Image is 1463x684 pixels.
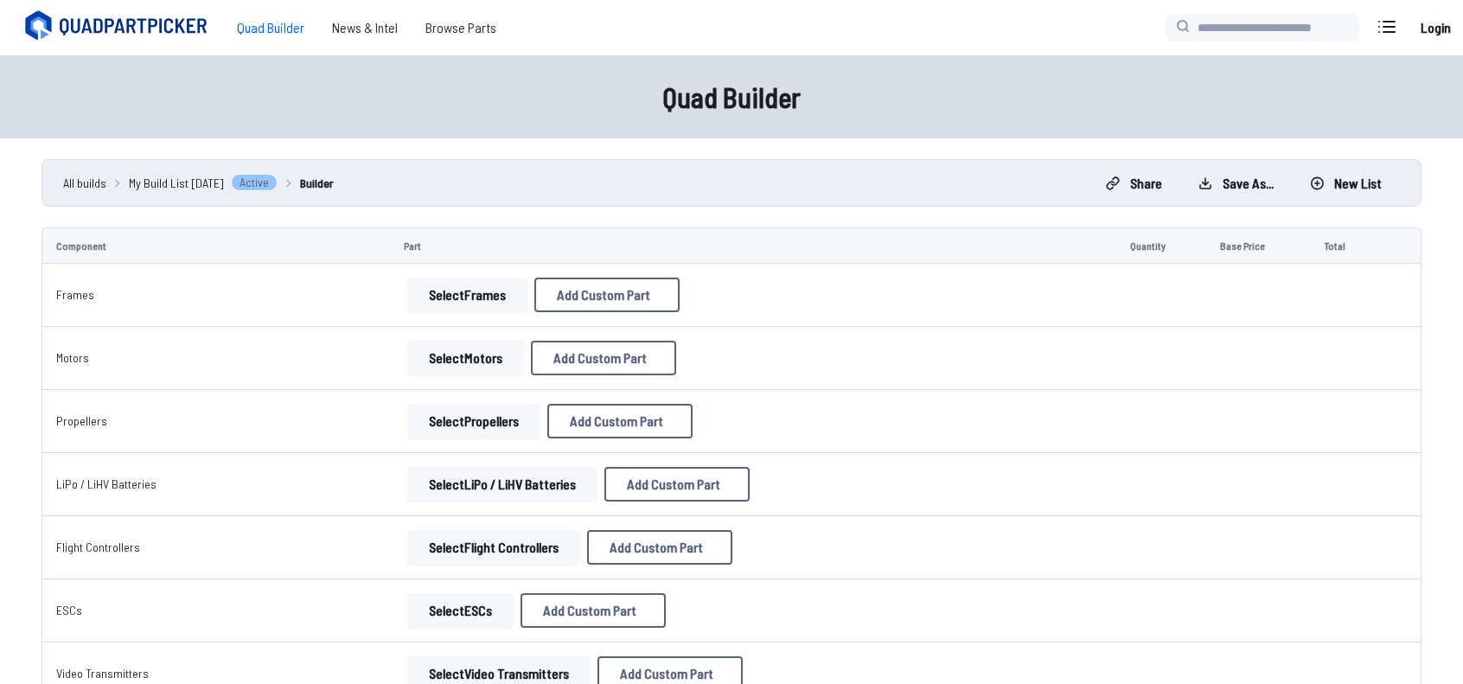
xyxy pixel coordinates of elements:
[547,404,693,438] button: Add Custom Part
[407,404,540,438] button: SelectPropellers
[557,288,650,302] span: Add Custom Part
[627,477,720,491] span: Add Custom Part
[531,341,676,375] button: Add Custom Part
[231,174,278,191] span: Active
[534,278,680,312] button: Add Custom Part
[1116,227,1206,264] td: Quantity
[223,10,318,45] a: Quad Builder
[404,404,544,438] a: SelectPropellers
[56,413,107,428] a: Propellers
[129,174,224,192] span: My Build List [DATE]
[318,10,412,45] a: News & Intel
[604,467,750,502] button: Add Custom Part
[56,476,157,491] a: LiPo / LiHV Batteries
[620,667,713,681] span: Add Custom Part
[56,287,94,302] a: Frames
[390,227,1116,264] td: Part
[42,227,390,264] td: Component
[610,540,703,554] span: Add Custom Part
[178,76,1285,118] h1: Quad Builder
[129,174,278,192] a: My Build List [DATE]Active
[407,467,597,502] button: SelectLiPo / LiHV Batteries
[412,10,510,45] a: Browse Parts
[56,603,82,617] a: ESCs
[407,341,524,375] button: SelectMotors
[553,351,647,365] span: Add Custom Part
[404,530,584,565] a: SelectFlight Controllers
[404,593,517,628] a: SelectESCs
[56,666,149,681] a: Video Transmitters
[63,174,106,192] a: All builds
[407,278,527,312] button: SelectFrames
[300,174,334,192] a: Builder
[1415,10,1456,45] a: Login
[404,341,527,375] a: SelectMotors
[1206,227,1310,264] td: Base Price
[521,593,666,628] button: Add Custom Part
[570,414,663,428] span: Add Custom Part
[587,530,732,565] button: Add Custom Part
[543,604,636,617] span: Add Custom Part
[404,467,601,502] a: SelectLiPo / LiHV Batteries
[1310,227,1380,264] td: Total
[1295,169,1396,197] button: New List
[56,540,140,554] a: Flight Controllers
[1091,169,1177,197] button: Share
[56,350,89,365] a: Motors
[407,593,514,628] button: SelectESCs
[404,278,531,312] a: SelectFrames
[1184,169,1288,197] button: Save as...
[407,530,580,565] button: SelectFlight Controllers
